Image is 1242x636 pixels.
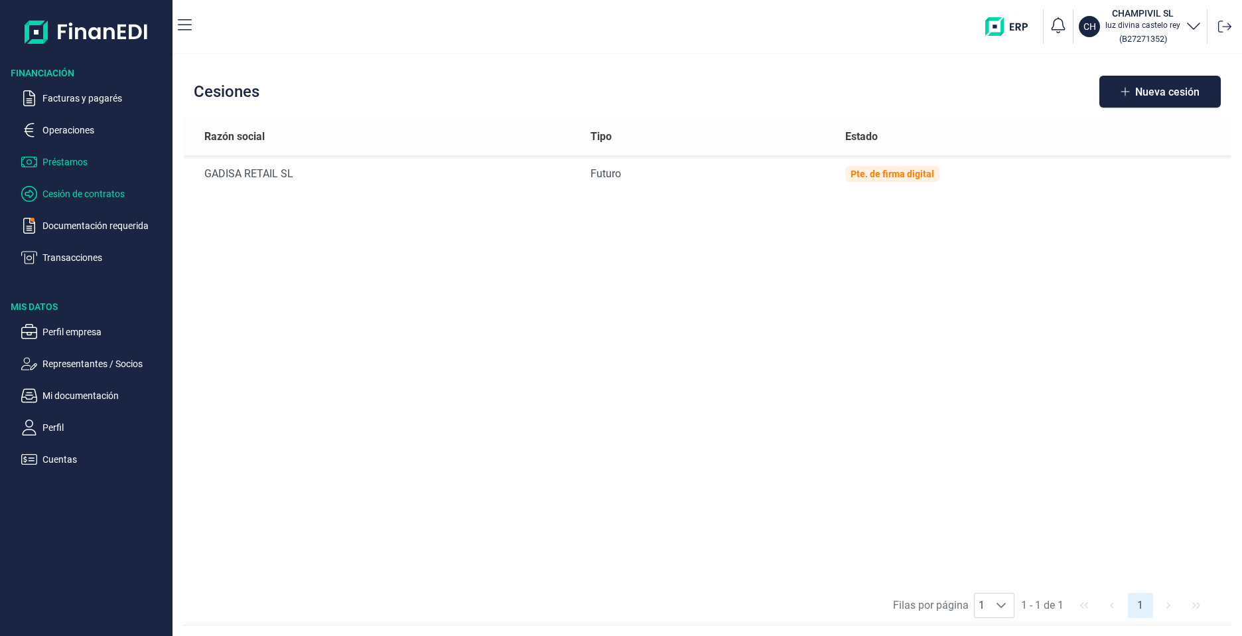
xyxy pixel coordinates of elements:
[21,218,167,234] button: Documentación requerida
[975,594,989,617] span: 1
[21,356,167,372] button: Representantes / Socios
[1105,7,1180,20] h3: CHAMPIVIL SL
[21,154,167,170] button: Préstamos
[21,324,167,340] button: Perfil empresa
[590,166,823,182] div: Futuro
[42,218,167,234] p: Documentación requerida
[42,451,167,467] p: Cuentas
[21,388,167,404] button: Mi documentación
[42,186,167,202] p: Cesión de contratos
[204,166,570,182] div: GADISA RETAIL SL
[1135,87,1200,97] span: Nueva cesión
[1128,593,1153,618] button: Page 1
[21,90,167,106] button: Facturas y pagarés
[590,129,612,145] span: Tipo
[42,250,167,266] p: Transacciones
[42,324,167,340] p: Perfil empresa
[1079,7,1202,46] button: CHCHAMPIVIL SLluz divina castelo rey(B27271352)
[1119,34,1167,44] small: Copiar cif
[845,129,878,145] span: Estado
[42,122,167,138] p: Operaciones
[42,154,167,170] p: Préstamos
[42,356,167,372] p: Representantes / Socios
[21,250,167,266] button: Transacciones
[21,420,167,436] button: Perfil
[194,82,259,101] h2: Cesiones
[1105,20,1180,31] p: luz divina castelo rey
[1083,20,1096,33] p: CH
[25,11,149,53] img: Logo de aplicación
[21,451,167,467] button: Cuentas
[893,597,969,613] span: Filas por página
[204,129,265,145] span: Razón social
[1099,76,1221,108] button: Nueva cesión
[42,420,167,436] p: Perfil
[21,122,167,138] button: Operaciones
[985,17,1038,36] img: erp
[21,186,167,202] button: Cesión de contratos
[851,169,934,179] div: Pte. de firma digital
[42,388,167,404] p: Mi documentación
[42,90,167,106] p: Facturas y pagarés
[1016,593,1069,618] span: 1 - 1 de 1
